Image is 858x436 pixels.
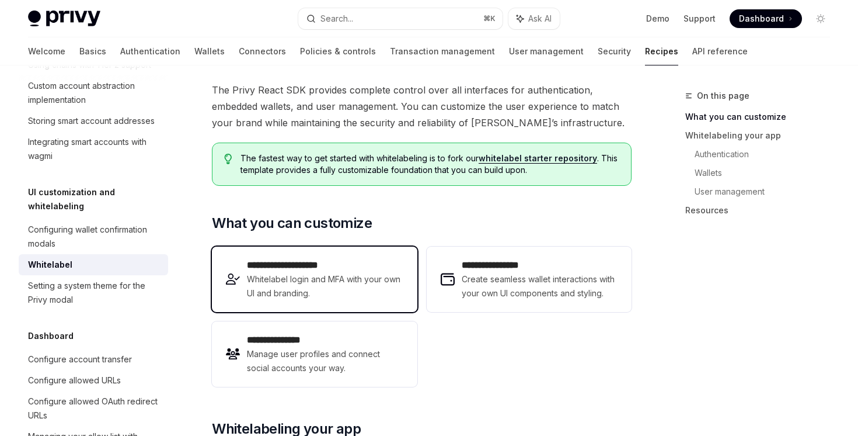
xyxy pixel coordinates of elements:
div: Configure allowed OAuth redirect URLs [28,395,161,423]
a: Demo [646,13,669,25]
a: whitelabel starter repository [479,153,597,164]
span: Create seamless wallet interactions with your own UI components and styling. [462,272,618,300]
a: Security [598,37,631,65]
a: What you can customize [685,108,839,126]
button: Ask AI [508,8,560,29]
span: The Privy React SDK provides complete control over all interfaces for authentication, embedded wa... [212,82,632,131]
a: Configure allowed URLs [19,370,168,391]
a: Storing smart account addresses [19,110,168,132]
div: Whitelabel [28,258,72,272]
div: Search... [320,12,353,26]
div: Configure allowed URLs [28,373,121,387]
h5: Dashboard [28,329,74,343]
span: What you can customize [212,214,372,233]
div: Integrating smart accounts with wagmi [28,135,161,163]
div: Configuring wallet confirmation modals [28,223,161,251]
div: Storing smart account addresses [28,114,155,128]
span: Manage user profiles and connect social accounts your way. [247,347,403,375]
span: ⌘ K [483,14,496,23]
button: Toggle dark mode [811,9,830,28]
h5: UI customization and whitelabeling [28,185,168,213]
span: Dashboard [739,13,784,25]
span: Whitelabel login and MFA with your own UI and branding. [247,272,403,300]
a: Wallets [695,164,839,182]
button: Search...⌘K [298,8,502,29]
a: Whitelabeling your app [685,126,839,145]
a: User management [695,182,839,201]
span: Ask AI [528,13,552,25]
div: Setting a system theme for the Privy modal [28,279,161,307]
a: Basics [79,37,106,65]
a: Support [683,13,716,25]
a: Authentication [695,145,839,164]
a: Welcome [28,37,65,65]
span: On this page [697,89,749,103]
a: **** **** *****Manage user profiles and connect social accounts your way. [212,321,417,387]
a: **** **** **** *Create seamless wallet interactions with your own UI components and styling. [427,247,632,312]
a: API reference [692,37,748,65]
a: Whitelabel [19,254,168,275]
a: Custom account abstraction implementation [19,75,168,110]
a: Policies & controls [300,37,376,65]
svg: Tip [224,154,232,164]
a: Configure account transfer [19,349,168,370]
a: Setting a system theme for the Privy modal [19,275,168,310]
div: Custom account abstraction implementation [28,79,161,107]
div: Configure account transfer [28,352,132,366]
img: light logo [28,11,100,27]
a: Resources [685,201,839,220]
a: Dashboard [730,9,802,28]
span: The fastest way to get started with whitelabeling is to fork our . This template provides a fully... [240,153,619,176]
a: Configuring wallet confirmation modals [19,219,168,254]
a: Wallets [194,37,225,65]
a: User management [509,37,584,65]
a: Authentication [120,37,180,65]
a: Configure allowed OAuth redirect URLs [19,391,168,426]
a: Integrating smart accounts with wagmi [19,132,168,167]
a: Connectors [239,37,286,65]
a: Transaction management [390,37,495,65]
a: Recipes [645,37,678,65]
